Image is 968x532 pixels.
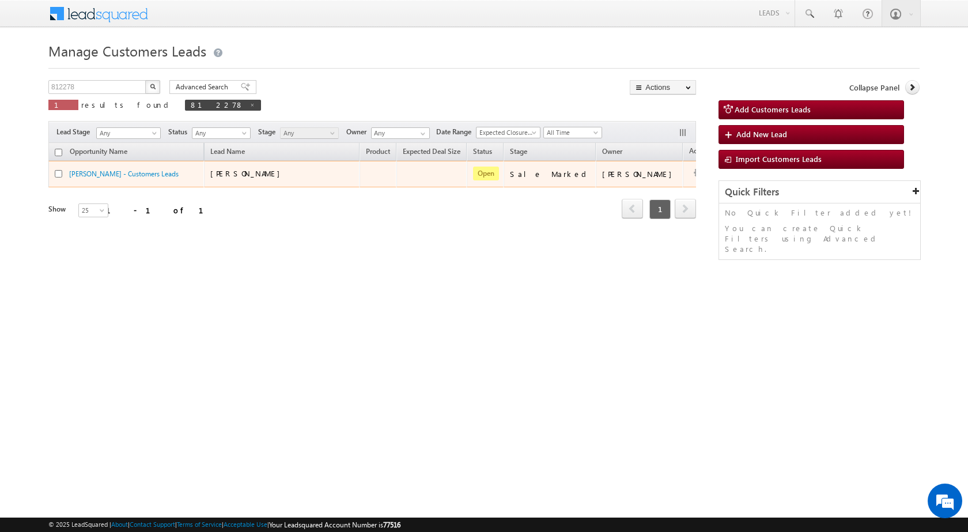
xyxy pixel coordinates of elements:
[55,149,62,156] input: Check all records
[735,104,811,114] span: Add Customers Leads
[97,128,157,138] span: Any
[281,128,335,138] span: Any
[510,169,591,179] div: Sale Marked
[622,200,643,218] a: prev
[96,127,161,139] a: Any
[649,199,671,219] span: 1
[64,145,133,160] a: Opportunity Name
[383,520,400,529] span: 77516
[719,181,920,203] div: Quick Filters
[476,127,540,138] a: Expected Closure Date
[70,147,127,156] span: Opportunity Name
[544,127,599,138] span: All Time
[48,519,400,530] span: © 2025 LeadSquared | | | | |
[602,169,678,179] div: [PERSON_NAME]
[269,520,400,529] span: Your Leadsquared Account Number is
[48,41,206,60] span: Manage Customers Leads
[725,207,914,218] p: No Quick Filter added yet!
[477,127,536,138] span: Expected Closure Date
[192,127,251,139] a: Any
[414,128,429,139] a: Show All Items
[150,84,156,89] img: Search
[675,199,696,218] span: next
[210,168,286,178] span: [PERSON_NAME]
[56,127,94,137] span: Lead Stage
[543,127,602,138] a: All Time
[176,82,232,92] span: Advanced Search
[258,127,280,137] span: Stage
[192,128,247,138] span: Any
[602,147,622,156] span: Owner
[397,145,466,160] a: Expected Deal Size
[725,223,914,254] p: You can create Quick Filters using Advanced Search.
[371,127,430,139] input: Type to Search
[630,80,696,95] button: Actions
[106,203,217,217] div: 1 - 1 of 1
[69,169,179,178] a: [PERSON_NAME] - Customers Leads
[48,204,69,214] div: Show
[510,147,527,156] span: Stage
[111,520,128,528] a: About
[403,147,460,156] span: Expected Deal Size
[224,520,267,528] a: Acceptable Use
[736,129,787,139] span: Add New Lead
[436,127,476,137] span: Date Range
[280,127,339,139] a: Any
[205,145,251,160] span: Lead Name
[346,127,371,137] span: Owner
[191,100,244,110] span: 812278
[849,82,899,93] span: Collapse Panel
[683,145,718,160] span: Actions
[366,147,390,156] span: Product
[736,154,822,164] span: Import Customers Leads
[622,199,643,218] span: prev
[504,145,533,160] a: Stage
[130,520,175,528] a: Contact Support
[168,127,192,137] span: Status
[467,145,498,160] a: Status
[177,520,222,528] a: Terms of Service
[78,203,108,217] a: 25
[81,100,173,110] span: results found
[79,205,109,216] span: 25
[473,167,499,180] span: Open
[54,100,73,110] span: 1
[675,200,696,218] a: next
